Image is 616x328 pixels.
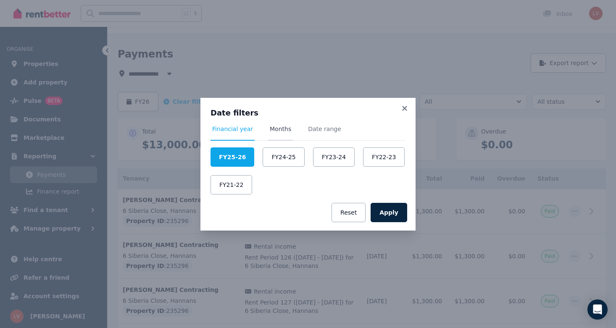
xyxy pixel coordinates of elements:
button: FY23-24 [313,147,355,167]
div: Open Intercom Messenger [587,299,608,320]
button: FY24-25 [263,147,304,167]
button: Apply [371,203,407,222]
h3: Date filters [211,108,405,118]
button: FY21-22 [211,175,252,194]
nav: Tabs [211,125,405,141]
span: Months [270,125,291,133]
button: FY22-23 [363,147,405,167]
span: Date range [308,125,341,133]
button: Reset [332,203,366,222]
span: Financial year [212,125,253,133]
button: FY25-26 [211,147,254,167]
